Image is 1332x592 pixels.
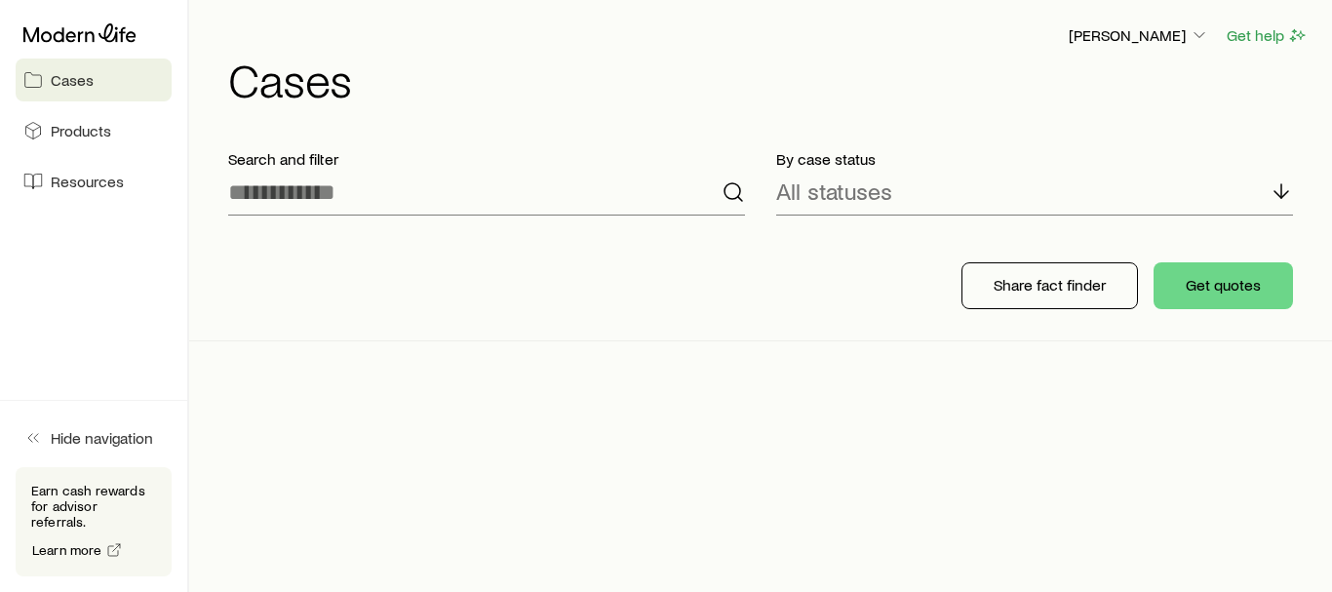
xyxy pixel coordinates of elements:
span: Learn more [32,543,102,557]
p: Earn cash rewards for advisor referrals. [31,483,156,530]
p: Share fact finder [994,275,1106,295]
span: Resources [51,172,124,191]
button: Share fact finder [961,262,1138,309]
span: Hide navigation [51,428,153,448]
button: [PERSON_NAME] [1068,24,1210,48]
h1: Cases [228,56,1309,102]
a: Cases [16,59,172,101]
button: Hide navigation [16,416,172,459]
span: Cases [51,70,94,90]
p: All statuses [776,178,892,205]
p: [PERSON_NAME] [1069,25,1209,45]
a: Products [16,109,172,152]
button: Get help [1226,24,1309,47]
p: Search and filter [228,149,745,169]
p: By case status [776,149,1293,169]
span: Products [51,121,111,140]
a: Resources [16,160,172,203]
div: Earn cash rewards for advisor referrals.Learn more [16,467,172,576]
button: Get quotes [1154,262,1293,309]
